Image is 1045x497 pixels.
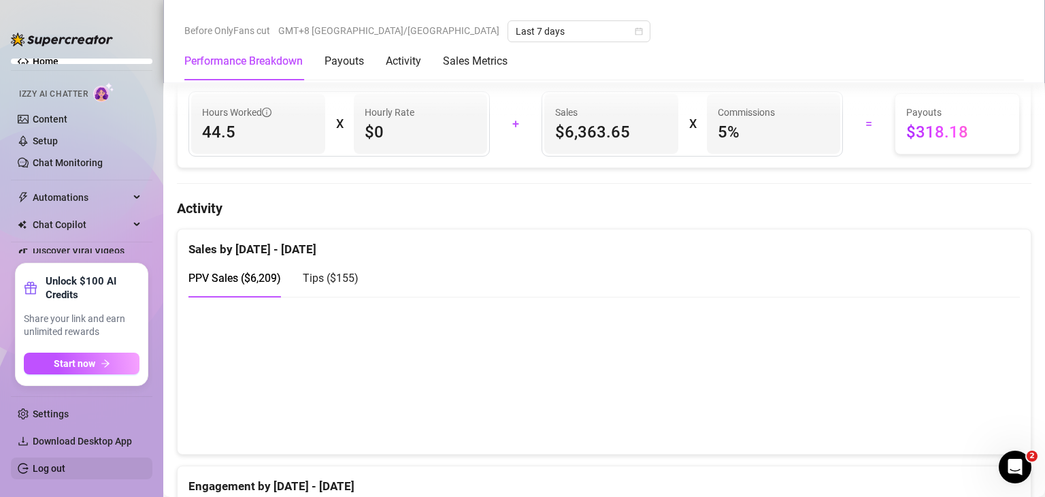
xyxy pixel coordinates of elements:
a: Setup [33,135,58,146]
div: X [336,113,343,135]
h4: Activity [177,199,1031,218]
a: Content [33,114,67,125]
div: Engagement by [DATE] - [DATE] [188,466,1020,496]
a: Settings [33,408,69,419]
div: Payouts [325,53,364,69]
div: Performance Breakdown [184,53,303,69]
div: Activity [386,53,421,69]
span: $318.18 [906,121,1008,143]
div: + [498,113,533,135]
a: Discover Viral Videos [33,245,125,256]
a: Chat Monitoring [33,157,103,168]
strong: Unlock $100 AI Credits [46,274,139,302]
span: Automations [33,187,129,208]
img: AI Chatter [93,82,114,102]
a: Log out [33,463,65,474]
span: Share your link and earn unlimited rewards [24,312,139,339]
span: arrow-right [101,359,110,368]
span: Download Desktop App [33,436,132,447]
span: Tips ( $155 ) [303,272,359,285]
span: 44.5 [202,121,314,143]
span: 2 [1027,451,1038,462]
span: Izzy AI Chatter [19,88,88,101]
div: X [689,113,696,135]
span: Sales [555,105,667,120]
span: Before OnlyFans cut [184,20,270,41]
span: Hours Worked [202,105,271,120]
span: gift [24,281,37,295]
span: calendar [635,27,643,35]
span: GMT+8 [GEOGRAPHIC_DATA]/[GEOGRAPHIC_DATA] [278,20,499,41]
div: Sales by [DATE] - [DATE] [188,229,1020,259]
button: Start nowarrow-right [24,353,139,374]
span: Last 7 days [516,21,642,42]
div: = [851,113,886,135]
span: $0 [365,121,477,143]
span: Payouts [906,105,1008,120]
span: PPV Sales ( $6,209 ) [188,272,281,285]
article: Commissions [718,105,775,120]
a: Home [33,56,59,67]
div: Sales Metrics [443,53,508,69]
span: info-circle [262,108,271,117]
span: Start now [54,358,95,369]
span: $6,363.65 [555,121,667,143]
img: logo-BBDzfeDw.svg [11,33,113,46]
span: 5 % [718,121,830,143]
span: thunderbolt [18,192,29,203]
span: download [18,436,29,447]
span: Chat Copilot [33,214,129,236]
iframe: Intercom live chat [999,451,1031,483]
img: Chat Copilot [18,220,27,229]
article: Hourly Rate [365,105,414,120]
